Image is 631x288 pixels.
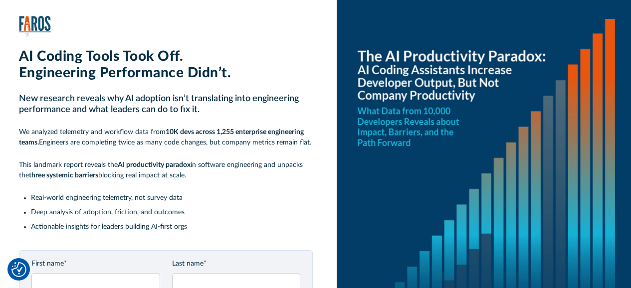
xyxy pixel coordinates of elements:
img: Revisit consent button [11,262,26,277]
li: Actionable insights for leaders building AI-first orgs [31,222,313,232]
li: Real-world engineering telemetry, not survey data [31,193,313,203]
label: Last name [172,259,301,269]
h2: New research reveals why AI adoption isn’t translating into engineering performance and what lead... [19,94,313,115]
strong: three systemic barriers [29,172,98,179]
h1: Engineering Performance Didn’t. [19,65,313,82]
button: Cookie Settings [11,262,26,277]
p: This landmark report reveals the in software engineering and unpacks the blocking real impact at ... [19,160,313,181]
strong: AI productivity paradox [118,161,191,168]
label: First name [31,259,160,269]
li: Deep analysis of adoption, friction, and outcomes [31,207,313,218]
img: Faros Logo [19,16,51,36]
p: We analyzed telemetry and workflow data from Engineers are completing twice as many code changes,... [19,127,313,148]
strong: 10K devs across 1,255 enterprise engineering teams. [19,129,304,146]
h1: AI Coding Tools Took Off. [19,48,313,65]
